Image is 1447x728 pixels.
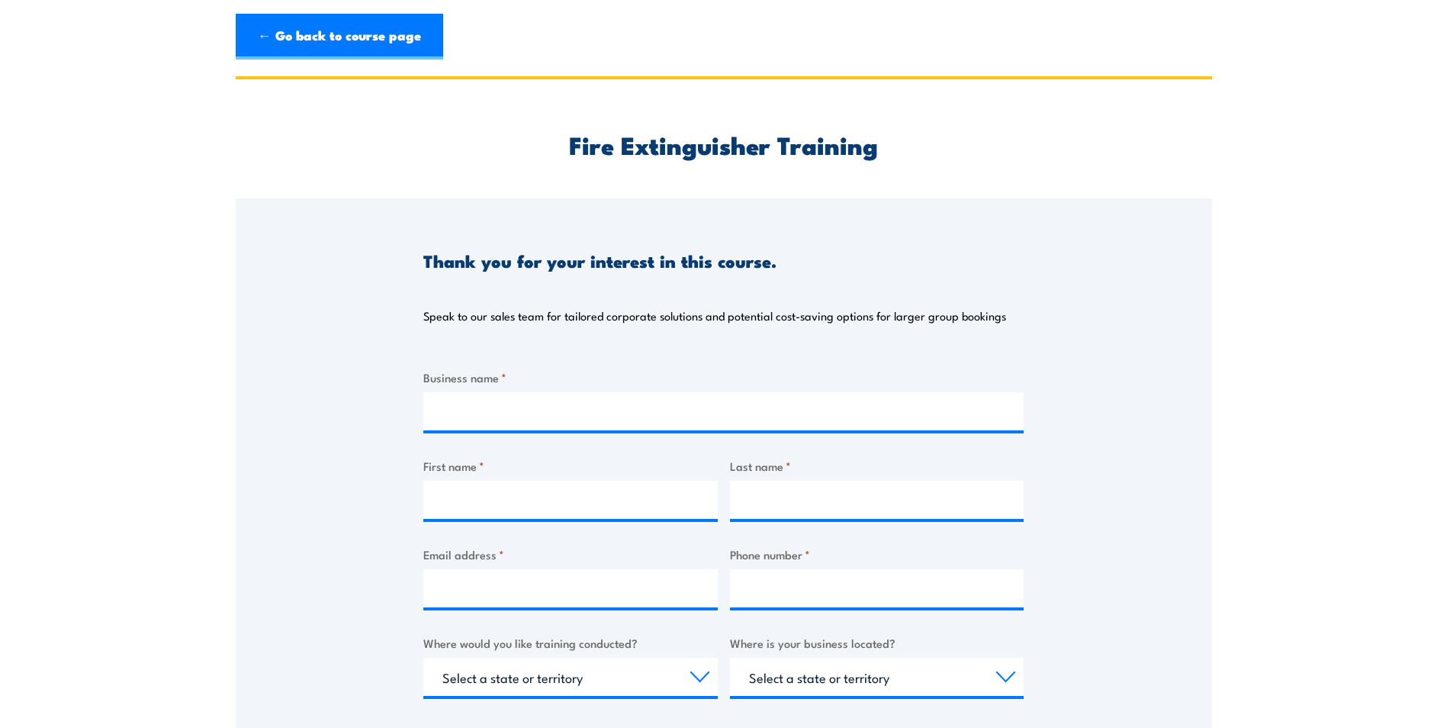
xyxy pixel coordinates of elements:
[423,369,1024,386] label: Business name
[423,308,1006,324] p: Speak to our sales team for tailored corporate solutions and potential cost-saving options for la...
[423,546,718,563] label: Email address
[423,634,718,652] label: Where would you like training conducted?
[236,14,443,60] a: ← Go back to course page
[730,546,1024,563] label: Phone number
[423,252,777,269] h3: Thank you for your interest in this course.
[423,134,1024,155] h2: Fire Extinguisher Training
[730,457,1024,475] label: Last name
[423,457,718,475] label: First name
[730,634,1024,652] label: Where is your business located?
